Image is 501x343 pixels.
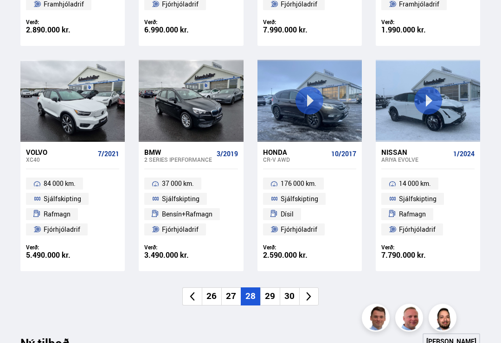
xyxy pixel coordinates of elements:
[144,148,212,157] div: BMW
[144,157,212,163] div: 2 series IPERFORMANCE
[381,148,450,157] div: Nissan
[376,142,480,272] a: Nissan Ariya EVOLVE 1/2024 14 000 km. Sjálfskipting Rafmagn Fjórhjóladrif Verð: 7.790.000 kr.
[381,157,450,163] div: Ariya EVOLVE
[20,142,125,272] a: Volvo XC40 7/2021 84 000 km. Sjálfskipting Rafmagn Fjórhjóladrif Verð: 5.490.000 kr.
[7,4,35,32] button: Open LiveChat chat widget
[263,19,356,26] div: Verð:
[381,26,475,34] div: 1.990.000 kr.
[202,288,221,306] li: 26
[397,305,424,333] img: siFngHWaQ9KaOqBr.png
[263,252,356,260] div: 2.590.000 kr.
[263,157,328,163] div: CR-V AWD
[331,151,356,158] span: 10/2017
[263,244,356,251] div: Verð:
[281,194,318,205] span: Sjálfskipting
[281,209,294,220] span: Dísil
[162,194,199,205] span: Sjálfskipting
[217,151,238,158] span: 3/2019
[280,288,299,306] li: 30
[399,178,431,190] span: 14 000 km.
[381,244,475,251] div: Verð:
[281,178,316,190] span: 176 000 km.
[26,252,119,260] div: 5.490.000 kr.
[399,194,437,205] span: Sjálfskipting
[144,252,238,260] div: 3.490.000 kr.
[44,194,81,205] span: Sjálfskipting
[241,288,260,306] li: 28
[26,148,94,157] div: Volvo
[453,151,475,158] span: 1/2024
[26,26,119,34] div: 2.890.000 kr.
[381,19,475,26] div: Verð:
[381,252,475,260] div: 7.790.000 kr.
[162,178,194,190] span: 37 000 km.
[162,224,199,235] span: Fjórhjóladrif
[430,305,458,333] img: nhp88E3Fdnt1Opn2.png
[44,224,80,235] span: Fjórhjóladrif
[144,26,238,34] div: 6.990.000 kr.
[26,157,94,163] div: XC40
[263,26,356,34] div: 7.990.000 kr.
[221,288,241,306] li: 27
[162,209,212,220] span: Bensín+Rafmagn
[139,142,243,272] a: BMW 2 series IPERFORMANCE 3/2019 37 000 km. Sjálfskipting Bensín+Rafmagn Fjórhjóladrif Verð: 3.49...
[144,244,238,251] div: Verð:
[26,244,119,251] div: Verð:
[363,305,391,333] img: FbJEzSuNWCJXmdc-.webp
[98,151,119,158] span: 7/2021
[44,209,71,220] span: Rafmagn
[257,142,362,272] a: Honda CR-V AWD 10/2017 176 000 km. Sjálfskipting Dísil Fjórhjóladrif Verð: 2.590.000 kr.
[263,148,328,157] div: Honda
[399,224,436,235] span: Fjórhjóladrif
[144,19,238,26] div: Verð:
[26,19,119,26] div: Verð:
[399,209,426,220] span: Rafmagn
[281,224,317,235] span: Fjórhjóladrif
[260,288,280,306] li: 29
[44,178,76,190] span: 84 000 km.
